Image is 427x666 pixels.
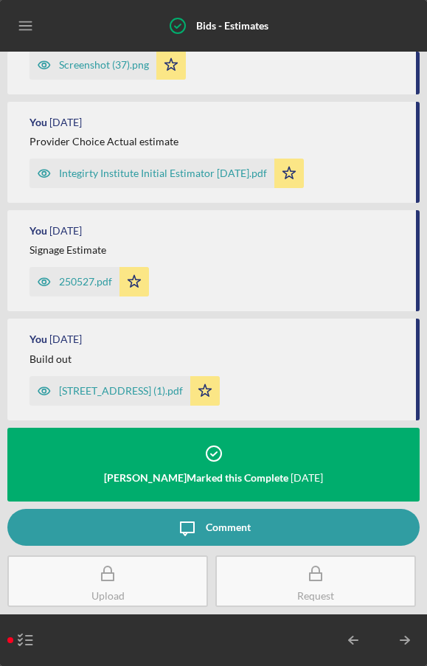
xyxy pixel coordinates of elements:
[29,376,220,406] button: [STREET_ADDRESS] (1).pdf
[49,333,82,345] time: 2025-08-06 23:54
[297,592,334,600] div: Request
[291,472,323,484] time: 2025-08-07 02:13
[29,159,304,188] button: Integirty Institute Initial Estimator [DATE].pdf
[59,59,149,71] div: Screenshot (37).png
[7,509,420,546] button: Comment
[59,167,267,179] div: Integirty Institute Initial Estimator [DATE].pdf
[59,385,183,397] div: [STREET_ADDRESS] (1).pdf
[29,244,106,256] div: Signage Estimate
[49,117,82,128] time: 2025-08-06 14:56
[29,136,178,148] div: Provider Choice Actual estimate
[215,555,416,607] button: Request
[91,592,125,600] div: Upload
[29,50,186,80] button: Screenshot (37).png
[29,117,47,128] div: You
[196,19,268,32] b: Bids - Estimates
[7,555,208,607] button: Upload
[59,276,112,288] div: 250527.pdf
[29,225,47,237] div: You
[104,472,288,484] div: [PERSON_NAME] Marked this Complete
[49,225,82,237] time: 2025-08-06 15:25
[206,509,251,546] div: Comment
[29,353,72,365] div: Build out
[29,267,149,296] button: 250527.pdf
[29,333,47,345] div: You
